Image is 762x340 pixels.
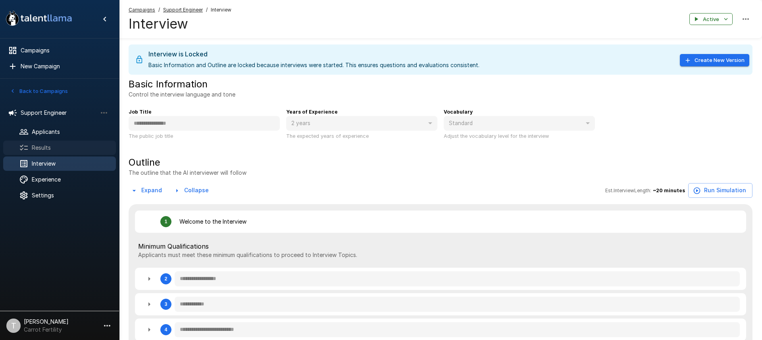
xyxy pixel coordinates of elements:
button: Create New Version [680,54,749,66]
h5: Outline [129,156,246,169]
button: Run Simulation [688,183,752,198]
button: Active [689,13,733,25]
h5: Basic Information [129,78,208,91]
div: 4 [165,327,167,332]
h4: Interview [129,15,231,32]
b: Job Title [129,109,152,115]
button: Expand [129,183,165,198]
p: Applicants must meet these minimum qualifications to proceed to Interview Topics. [138,251,743,259]
b: Years of Experience [286,109,338,115]
div: 2 years [286,116,437,131]
span: Minimum Qualifications [138,241,743,251]
button: Collapse [171,183,212,198]
p: The outline that the AI interviewer will follow [129,169,246,177]
p: Adjust the vocabulary level for the interview [444,132,595,140]
div: Interview is Locked [148,49,479,59]
b: Vocabulary [444,109,473,115]
div: 3 [135,293,746,315]
div: 2 [135,268,746,290]
div: Standard [444,116,595,131]
span: Est. Interview Length: [605,187,651,195]
span: / [206,6,208,14]
u: Campaigns [129,7,155,13]
p: Control the interview language and tone [129,91,235,99]
p: Welcome to the Interview [179,218,246,226]
div: Basic Information and Outline are locked because interviews were started. This ensures questions ... [148,47,479,72]
b: ~ 20 minutes [653,187,685,193]
u: Support Engineer [163,7,203,13]
div: 1 [165,219,167,224]
div: 2 [165,276,167,282]
span: Interview [211,6,231,14]
div: 3 [165,301,167,307]
p: The public job title [129,132,280,140]
span: / [158,6,160,14]
p: The expected years of experience [286,132,437,140]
